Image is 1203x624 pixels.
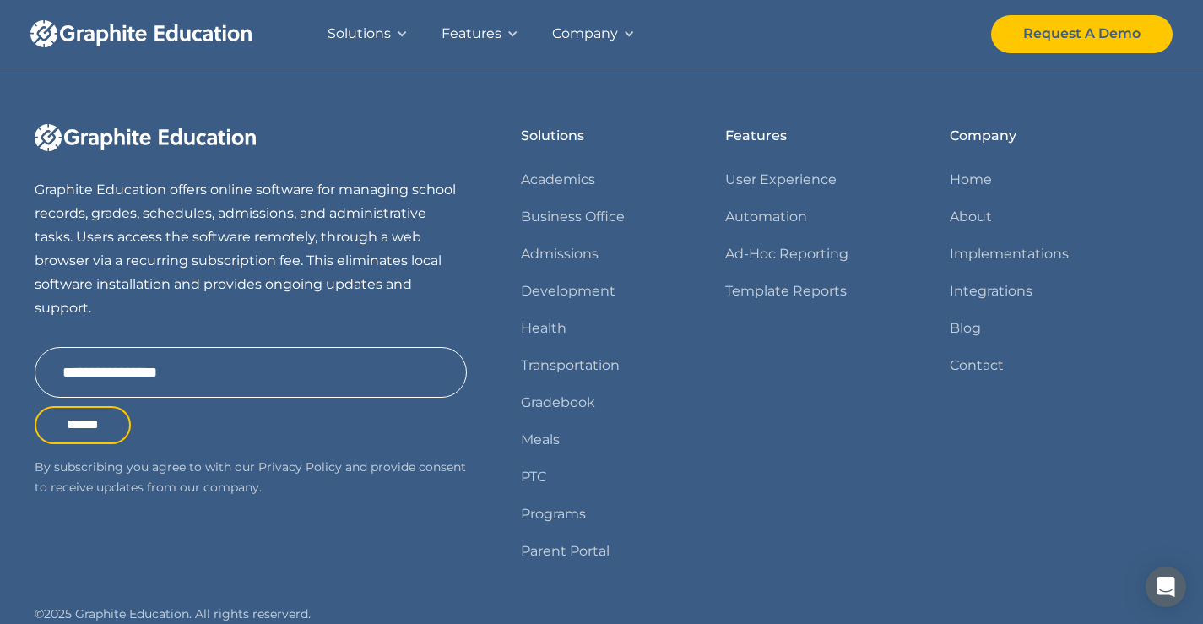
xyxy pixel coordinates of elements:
[950,279,1032,303] a: Integrations
[725,168,837,192] a: User Experience
[725,242,848,266] a: Ad-Hoc Reporting
[725,279,847,303] a: Template Reports
[950,317,981,340] a: Blog
[35,457,467,498] p: By subscribing you agree to with our Privacy Policy and provide consent to receive updates from o...
[521,124,584,148] div: Solutions
[328,22,391,46] div: Solutions
[1146,567,1186,607] div: Open Intercom Messenger
[521,317,566,340] a: Health
[521,354,620,377] a: Transportation
[950,124,1016,148] div: Company
[521,205,625,229] a: Business Office
[35,178,467,320] p: Graphite Education offers online software for managing school records, grades, schedules, admissi...
[552,22,618,46] div: Company
[950,168,992,192] a: Home
[521,465,546,489] a: PTC
[950,354,1004,377] a: Contact
[991,15,1173,53] a: Request A Demo
[521,242,599,266] a: Admissions
[442,22,501,46] div: Features
[521,502,586,526] a: Programs
[521,428,560,452] a: Meals
[950,205,992,229] a: About
[725,124,787,148] div: Features
[521,279,615,303] a: Development
[521,168,595,192] a: Academics
[521,540,610,563] a: Parent Portal
[35,347,467,444] form: Email Form
[521,391,595,415] a: Gradebook
[1023,22,1141,46] div: Request A Demo
[725,205,807,229] a: Automation
[950,242,1069,266] a: Implementations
